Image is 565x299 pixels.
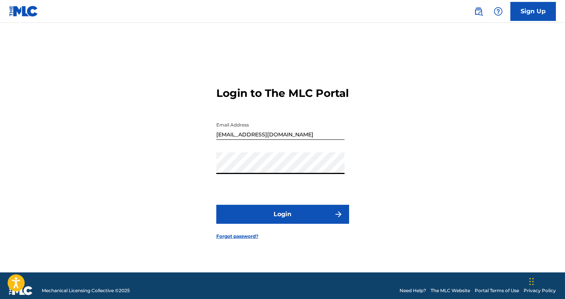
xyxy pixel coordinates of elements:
[216,233,258,240] a: Forgot password?
[510,2,556,21] a: Sign Up
[524,287,556,294] a: Privacy Policy
[42,287,130,294] span: Mechanical Licensing Collective © 2025
[334,210,343,219] img: f7272a7cc735f4ea7f67.svg
[400,287,426,294] a: Need Help?
[474,7,483,16] img: search
[431,287,470,294] a: The MLC Website
[527,263,565,299] iframe: Chat Widget
[216,205,349,224] button: Login
[471,4,486,19] a: Public Search
[529,270,534,293] div: Drag
[9,6,38,17] img: MLC Logo
[216,87,349,100] h3: Login to The MLC Portal
[9,286,33,295] img: logo
[494,7,503,16] img: help
[475,287,519,294] a: Portal Terms of Use
[491,4,506,19] div: Help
